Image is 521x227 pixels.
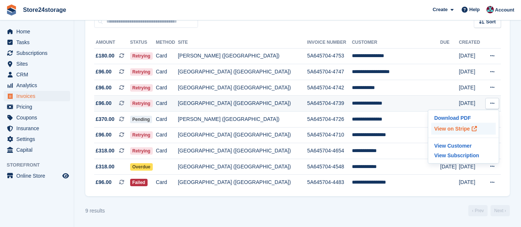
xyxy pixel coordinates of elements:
[307,80,352,96] td: 5A645704-4742
[16,145,61,155] span: Capital
[20,4,69,16] a: Store24storage
[178,127,307,143] td: [GEOGRAPHIC_DATA] ([GEOGRAPHIC_DATA])
[4,171,70,181] a: menu
[156,143,178,159] td: Card
[486,18,496,26] span: Sort
[459,80,483,96] td: [DATE]
[459,37,483,49] th: Created
[61,171,70,180] a: Preview store
[156,127,178,143] td: Card
[459,64,483,80] td: [DATE]
[459,175,483,190] td: [DATE]
[16,91,61,101] span: Invoices
[307,175,352,190] td: 5A645704-4483
[96,178,112,186] span: £96.00
[4,80,70,91] a: menu
[156,80,178,96] td: Card
[178,159,307,175] td: [GEOGRAPHIC_DATA] ([GEOGRAPHIC_DATA])
[307,37,352,49] th: Invoice Number
[16,171,61,181] span: Online Store
[178,143,307,159] td: [GEOGRAPHIC_DATA] ([GEOGRAPHIC_DATA])
[16,102,61,112] span: Pricing
[307,64,352,80] td: 5A645704-4747
[4,145,70,155] a: menu
[16,69,61,80] span: CRM
[307,159,352,175] td: 5A645704-4548
[156,37,178,49] th: Method
[4,134,70,144] a: menu
[130,147,153,155] span: Retrying
[96,131,112,139] span: £96.00
[96,163,115,171] span: £318.00
[431,113,496,123] a: Download PDF
[4,69,70,80] a: menu
[178,37,307,49] th: Site
[307,48,352,64] td: 5A645704-4753
[16,112,61,123] span: Coupons
[156,48,178,64] td: Card
[156,175,178,190] td: Card
[156,112,178,128] td: Card
[459,48,483,64] td: [DATE]
[94,37,130,49] th: Amount
[467,205,511,216] nav: Page
[352,37,440,49] th: Customer
[431,141,496,151] a: View Customer
[130,131,153,139] span: Retrying
[96,52,115,60] span: £180.00
[4,123,70,134] a: menu
[307,143,352,159] td: 5A645704-4654
[468,205,488,216] a: Previous
[16,123,61,134] span: Insurance
[130,68,153,76] span: Retrying
[85,207,105,215] div: 9 results
[6,4,17,16] img: stora-icon-8386f47178a22dfd0bd8f6a31ec36ba5ce8667c1dd55bd0f319d3a0aa187defe.svg
[307,96,352,112] td: 5A645704-4739
[491,205,510,216] a: Next
[4,48,70,58] a: menu
[178,112,307,128] td: [PERSON_NAME] ([GEOGRAPHIC_DATA])
[7,161,74,169] span: Storefront
[307,127,352,143] td: 5A645704-4710
[16,80,61,91] span: Analytics
[16,59,61,69] span: Sites
[440,37,459,49] th: Due
[4,26,70,37] a: menu
[130,84,153,92] span: Retrying
[16,26,61,37] span: Home
[130,100,153,107] span: Retrying
[130,52,153,60] span: Retrying
[178,48,307,64] td: [PERSON_NAME] ([GEOGRAPHIC_DATA])
[96,84,112,92] span: £96.00
[96,115,115,123] span: £370.00
[459,96,483,112] td: [DATE]
[4,102,70,112] a: menu
[130,179,148,186] span: Failed
[487,6,494,13] img: George
[440,159,459,175] td: [DATE]
[178,80,307,96] td: [GEOGRAPHIC_DATA] ([GEOGRAPHIC_DATA])
[431,123,496,135] a: View on Stripe
[4,59,70,69] a: menu
[495,6,514,14] span: Account
[156,96,178,112] td: Card
[4,91,70,101] a: menu
[431,151,496,160] a: View Subscription
[178,175,307,190] td: [GEOGRAPHIC_DATA] ([GEOGRAPHIC_DATA])
[16,37,61,47] span: Tasks
[433,6,448,13] span: Create
[156,64,178,80] td: Card
[469,6,480,13] span: Help
[16,48,61,58] span: Subscriptions
[178,64,307,80] td: [GEOGRAPHIC_DATA] ([GEOGRAPHIC_DATA])
[130,37,156,49] th: Status
[96,68,112,76] span: £96.00
[4,37,70,47] a: menu
[130,116,152,123] span: Pending
[130,163,153,171] span: Overdue
[459,159,483,175] td: [DATE]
